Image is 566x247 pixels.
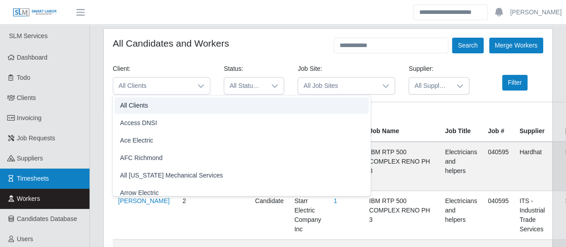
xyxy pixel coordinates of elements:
button: Merge Workers [489,38,543,53]
span: Timesheets [17,175,49,182]
span: Arrow Electric [120,188,158,198]
input: Search [413,4,488,20]
td: ITS - Industrial Trade Services [514,191,560,240]
td: 040595 [482,191,514,240]
span: Candidates Database [17,215,77,222]
li: All Clients [115,97,369,114]
a: [PERSON_NAME] [510,8,562,17]
label: Job Site: [298,64,322,74]
a: 1 [334,197,337,204]
td: Hardhat [514,142,560,191]
span: AFC Richmond [120,153,162,163]
td: IBM RTP 500 COMPLEX RENO PH 3 [364,142,440,191]
li: AFC Richmond [115,150,369,166]
td: IBM RTP 500 COMPLEX RENO PH 3 [364,191,440,240]
button: Search [452,38,483,53]
label: Client: [113,64,131,74]
span: Job Requests [17,134,55,142]
label: Status: [224,64,243,74]
td: candidate [250,191,289,240]
li: Access DNSI [115,115,369,131]
span: All Clients [120,101,148,110]
span: SLM Services [9,32,47,39]
span: Invoicing [17,114,42,121]
span: Ace Electric [120,136,153,145]
span: Access DNSI [120,118,157,128]
th: Job # [482,102,514,142]
li: Arrow Electric [115,185,369,201]
h4: All Candidates and Workers [113,38,229,49]
li: Ace Electric [115,132,369,149]
th: Supplier [514,102,560,142]
span: Clients [17,94,36,101]
span: Dashboard [17,54,48,61]
th: Job Name [364,102,440,142]
span: All Job Sites [298,78,377,94]
a: [PERSON_NAME] [118,197,170,204]
span: All Suppliers [409,78,451,94]
td: Starr Electric Company Inc [289,191,328,240]
td: Electricians and helpers [440,191,483,240]
td: 040595 [482,142,514,191]
span: Workers [17,195,40,202]
label: Supplier: [409,64,433,74]
span: Users [17,235,34,243]
span: Suppliers [17,155,43,162]
img: SLM Logo [13,8,57,17]
td: Electricians and helpers [440,142,483,191]
td: 2 [177,191,209,240]
span: Todo [17,74,30,81]
span: All Statuses [224,78,266,94]
button: Filter [502,75,528,91]
li: All Florida Mechanical Services [115,167,369,184]
span: All Clients [113,78,192,94]
span: All [US_STATE] Mechanical Services [120,171,223,180]
th: Job Title [440,102,483,142]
